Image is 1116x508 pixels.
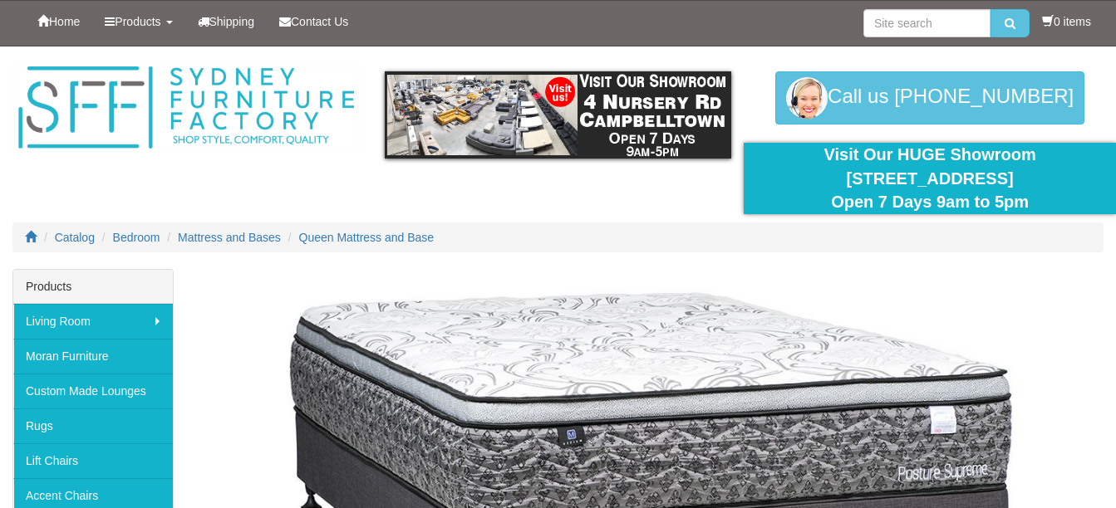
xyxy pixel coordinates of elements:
a: Home [25,1,92,42]
a: Mattress and Bases [178,231,281,244]
span: Products [115,15,160,28]
a: Rugs [13,408,173,443]
span: Contact Us [291,15,348,28]
a: Lift Chairs [13,443,173,478]
span: Shipping [209,15,255,28]
img: Sydney Furniture Factory [12,63,360,153]
div: Visit Our HUGE Showroom [STREET_ADDRESS] Open 7 Days 9am to 5pm [756,143,1104,214]
a: Catalog [55,231,95,244]
a: Moran Furniture [13,339,173,374]
img: showroom.gif [385,71,732,159]
li: 0 items [1042,13,1091,30]
div: Products [13,270,173,304]
a: Queen Mattress and Base [299,231,435,244]
a: Contact Us [267,1,361,42]
a: Shipping [185,1,268,42]
a: Bedroom [113,231,160,244]
a: Custom Made Lounges [13,374,173,408]
a: Living Room [13,304,173,339]
span: Home [49,15,80,28]
a: Products [92,1,184,42]
input: Site search [863,9,991,37]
